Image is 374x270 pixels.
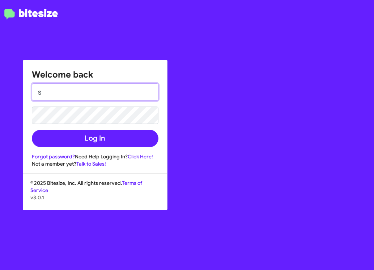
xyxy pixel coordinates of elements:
div: Need Help Logging In? [32,153,158,160]
a: Click Here! [128,153,153,160]
p: v3.0.1 [30,194,160,201]
a: Terms of Service [30,180,142,194]
div: © 2025 Bitesize, Inc. All rights reserved. [23,179,167,210]
div: Not a member yet? [32,160,158,167]
input: Email address [32,83,158,101]
a: Forgot password? [32,153,75,160]
h1: Welcome back [32,69,158,80]
a: Talk to Sales! [76,161,106,167]
button: Log In [32,130,158,147]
